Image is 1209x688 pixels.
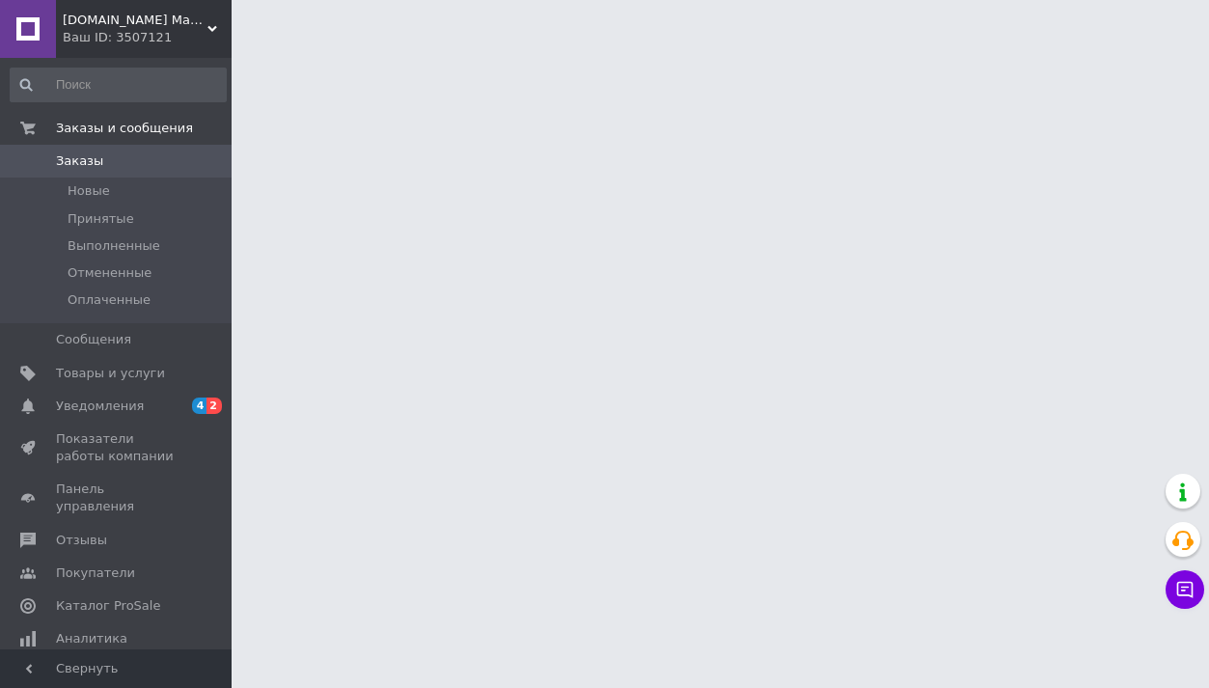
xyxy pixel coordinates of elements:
[56,120,193,137] span: Заказы и сообщения
[56,564,135,582] span: Покупатели
[56,597,160,615] span: Каталог ProSale
[63,12,207,29] span: velo-hata.com.ua Магазин товарів для активного спорту та відпочинку
[56,152,103,170] span: Заказы
[10,68,227,102] input: Поиск
[68,182,110,200] span: Новые
[56,532,107,549] span: Отзывы
[68,264,151,282] span: Отмененные
[56,430,179,465] span: Показатели работы компании
[56,398,144,415] span: Уведомления
[1166,570,1204,609] button: Чат с покупателем
[56,630,127,647] span: Аналитика
[68,237,160,255] span: Выполненные
[56,331,131,348] span: Сообщения
[56,481,179,515] span: Панель управления
[63,29,232,46] div: Ваш ID: 3507121
[68,291,151,309] span: Оплаченные
[192,398,207,414] span: 4
[68,210,134,228] span: Принятые
[56,365,165,382] span: Товары и услуги
[206,398,222,414] span: 2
